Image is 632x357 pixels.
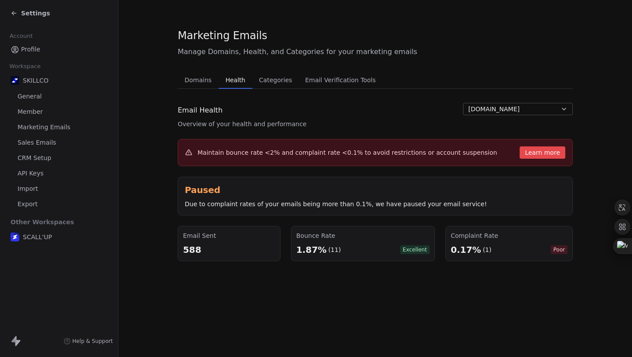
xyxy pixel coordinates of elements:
[18,107,43,117] span: Member
[183,231,275,240] div: Email Sent
[197,148,497,157] p: Maintain bounce rate <2% and complaint rate <0.1% to avoid restrictions or account suspension
[18,138,56,147] span: Sales Emails
[185,184,566,196] div: Paused
[72,338,113,345] span: Help & Support
[296,244,327,256] div: 1.87%
[328,245,341,254] div: (11)
[183,244,275,256] div: 588
[178,29,267,42] span: Marketing Emails
[7,42,111,57] a: Profile
[7,89,111,104] a: General
[18,184,38,193] span: Import
[18,169,43,178] span: API Keys
[7,151,111,165] a: CRM Setup
[7,135,111,150] a: Sales Emails
[21,45,40,54] span: Profile
[11,9,50,18] a: Settings
[7,120,111,135] a: Marketing Emails
[18,153,51,163] span: CRM Setup
[483,245,492,254] div: (1)
[6,29,36,43] span: Account
[7,105,111,119] a: Member
[7,215,78,229] span: Other Workspaces
[11,233,19,241] img: logo%20scall%20up%202%20(3).png
[451,231,567,240] div: Complaint Rate
[7,197,111,211] a: Export
[178,105,223,116] span: Email Health
[520,146,565,159] button: Learn more
[23,76,49,85] span: SKILLCO
[302,74,379,86] span: Email Verification Tools
[550,245,567,254] span: Poor
[7,182,111,196] a: Import
[7,166,111,181] a: API Keys
[6,60,44,73] span: Workspace
[181,74,215,86] span: Domains
[21,9,50,18] span: Settings
[23,233,52,241] span: SCALL'UP
[468,105,520,114] span: [DOMAIN_NAME]
[451,244,481,256] div: 0.17%
[11,76,19,85] img: Skillco%20logo%20icon%20(2).png
[18,200,38,209] span: Export
[255,74,295,86] span: Categories
[222,74,249,86] span: Health
[602,327,623,348] iframe: Intercom live chat
[18,123,70,132] span: Marketing Emails
[18,92,42,101] span: General
[64,338,113,345] a: Help & Support
[400,245,430,254] span: Excellent
[178,120,306,128] span: Overview of your health and performance
[296,231,430,240] div: Bounce Rate
[178,47,573,57] span: Manage Domains, Health, and Categories for your marketing emails
[185,200,566,208] div: Due to complaint rates of your emails being more than 0.1%, we have paused your email service!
